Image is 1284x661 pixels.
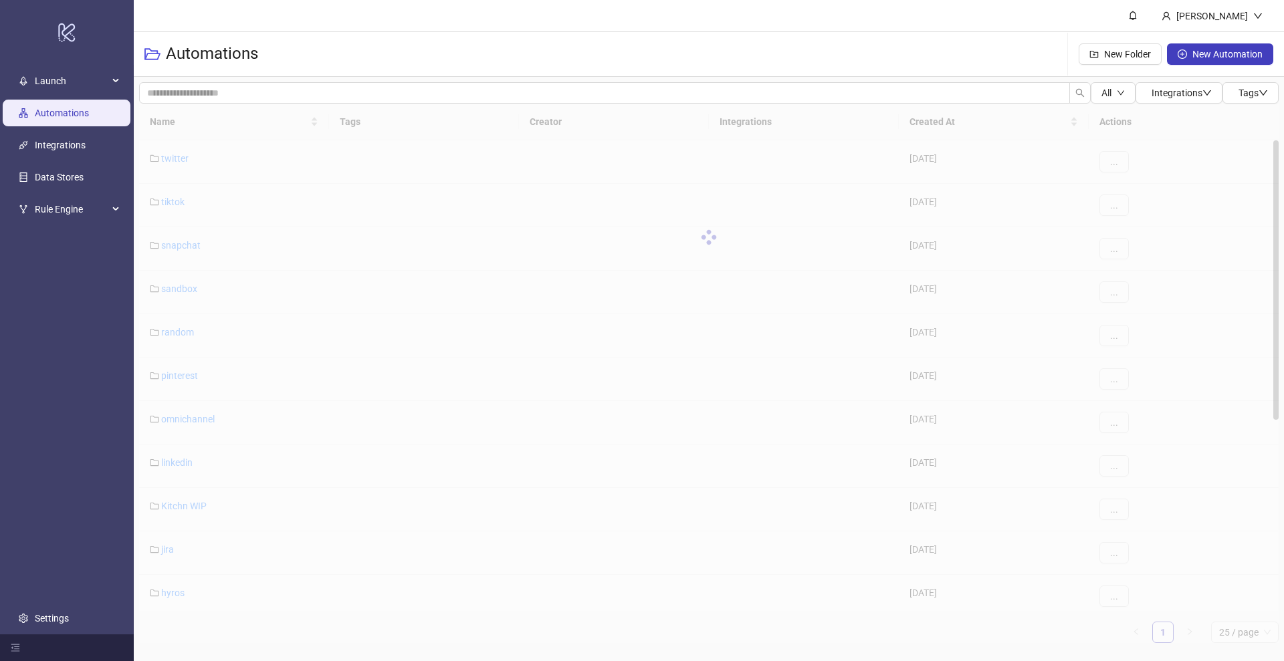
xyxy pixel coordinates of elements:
[35,613,69,624] a: Settings
[1171,9,1253,23] div: [PERSON_NAME]
[35,172,84,182] a: Data Stores
[35,140,86,150] a: Integrations
[1117,89,1125,97] span: down
[35,68,108,94] span: Launch
[1079,43,1162,65] button: New Folder
[144,46,160,62] span: folder-open
[1202,88,1212,98] span: down
[1259,88,1268,98] span: down
[1136,82,1222,104] button: Integrationsdown
[166,43,258,65] h3: Automations
[1091,82,1136,104] button: Alldown
[1152,88,1212,98] span: Integrations
[1162,11,1171,21] span: user
[19,76,28,86] span: rocket
[35,196,108,223] span: Rule Engine
[1101,88,1111,98] span: All
[1128,11,1138,20] span: bell
[1222,82,1279,104] button: Tagsdown
[1104,49,1151,59] span: New Folder
[1239,88,1268,98] span: Tags
[1075,88,1085,98] span: search
[1192,49,1263,59] span: New Automation
[1167,43,1273,65] button: New Automation
[1253,11,1263,21] span: down
[1089,49,1099,59] span: folder-add
[19,205,28,214] span: fork
[35,108,89,118] a: Automations
[1178,49,1187,59] span: plus-circle
[11,643,20,652] span: menu-fold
